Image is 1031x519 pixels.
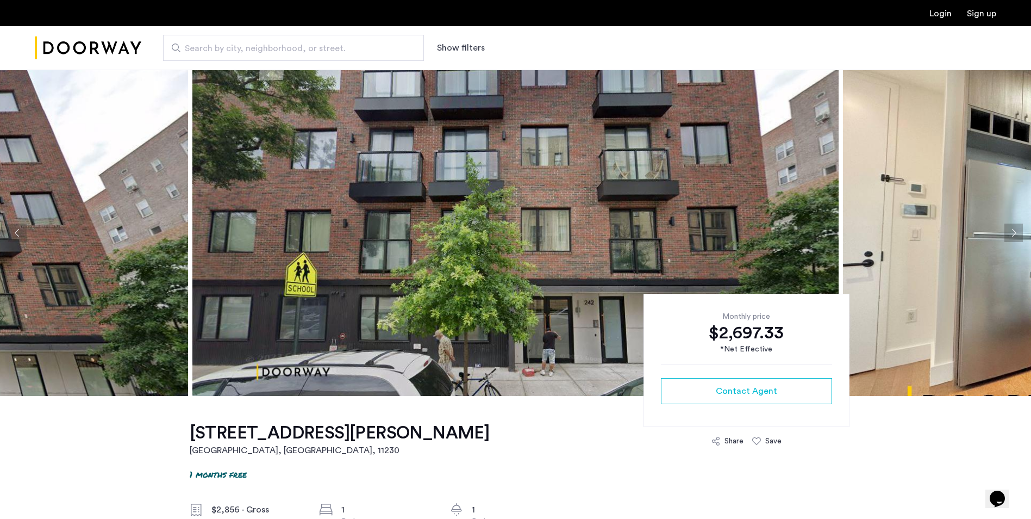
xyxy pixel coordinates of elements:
[35,28,141,69] a: Cazamio Logo
[8,224,27,242] button: Previous apartment
[192,70,839,396] img: apartment
[472,503,563,516] div: 1
[661,322,832,344] div: $2,697.33
[967,9,996,18] a: Registration
[190,468,247,480] p: 1 months free
[35,28,141,69] img: logo
[765,436,782,447] div: Save
[724,436,743,447] div: Share
[716,385,777,398] span: Contact Agent
[341,503,433,516] div: 1
[661,344,832,355] div: *Net Effective
[163,35,424,61] input: Apartment Search
[661,378,832,404] button: button
[1004,224,1023,242] button: Next apartment
[190,422,490,457] a: [STREET_ADDRESS][PERSON_NAME][GEOGRAPHIC_DATA], [GEOGRAPHIC_DATA], 11230
[437,41,485,54] button: Show or hide filters
[211,503,303,516] div: $2,856 - Gross
[190,444,490,457] h2: [GEOGRAPHIC_DATA], [GEOGRAPHIC_DATA] , 11230
[185,42,393,55] span: Search by city, neighborhood, or street.
[985,475,1020,508] iframe: chat widget
[929,9,952,18] a: Login
[190,422,490,444] h1: [STREET_ADDRESS][PERSON_NAME]
[661,311,832,322] div: Monthly price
